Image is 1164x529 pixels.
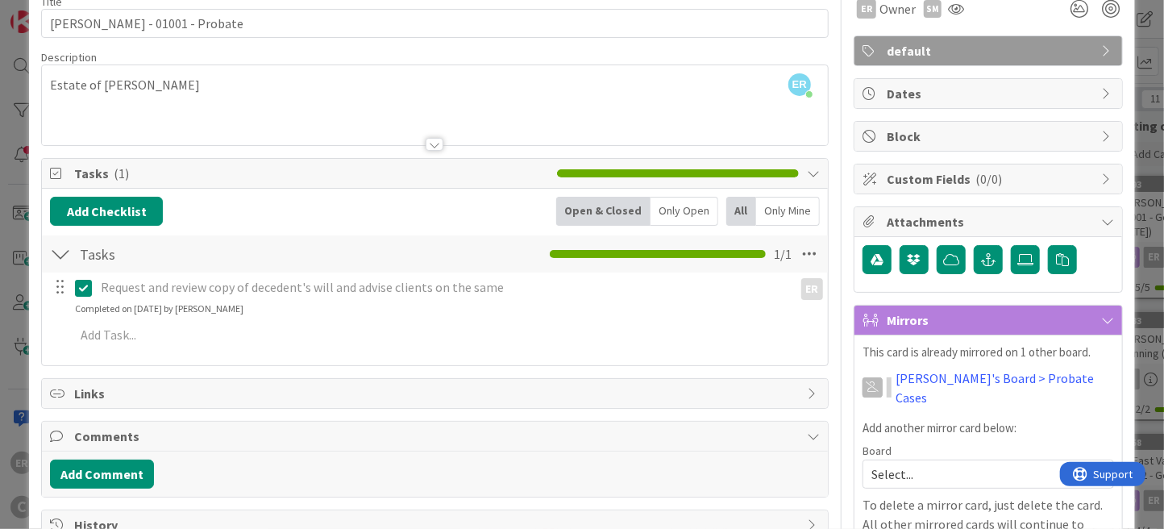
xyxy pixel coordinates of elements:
div: Open & Closed [556,197,651,226]
input: type card name here... [41,9,829,38]
button: Add Comment [50,460,154,489]
p: Request and review copy of decedent's will and advise clients on the same [101,278,786,297]
div: Only Open [651,197,718,226]
span: Tasks [74,164,549,183]
span: Support [34,2,73,22]
div: ER [801,278,823,300]
span: ( 0/0 ) [975,171,1002,187]
p: Estate of [PERSON_NAME] [50,76,820,94]
div: Completed on [DATE] by [PERSON_NAME] [75,302,243,316]
a: [PERSON_NAME]'s Board > Probate Cases [896,369,1114,407]
span: Attachments [887,212,1093,231]
span: ER [788,73,811,96]
span: Mirrors [887,310,1093,330]
span: Board [863,445,892,456]
input: Add Checklist... [74,240,405,269]
span: Description [41,50,97,65]
p: This card is already mirrored on 1 other board. [863,344,1114,362]
button: Add Checklist [50,197,163,226]
span: Block [887,127,1093,146]
span: Comments [74,427,799,446]
span: ( 1 ) [114,165,129,181]
div: Only Mine [756,197,820,226]
span: 1 / 1 [774,244,792,264]
span: Select... [871,463,1078,485]
div: All [726,197,756,226]
span: Dates [887,84,1093,103]
span: Custom Fields [887,169,1093,189]
span: Links [74,384,799,403]
p: Add another mirror card below: [863,419,1114,438]
span: default [887,41,1093,60]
